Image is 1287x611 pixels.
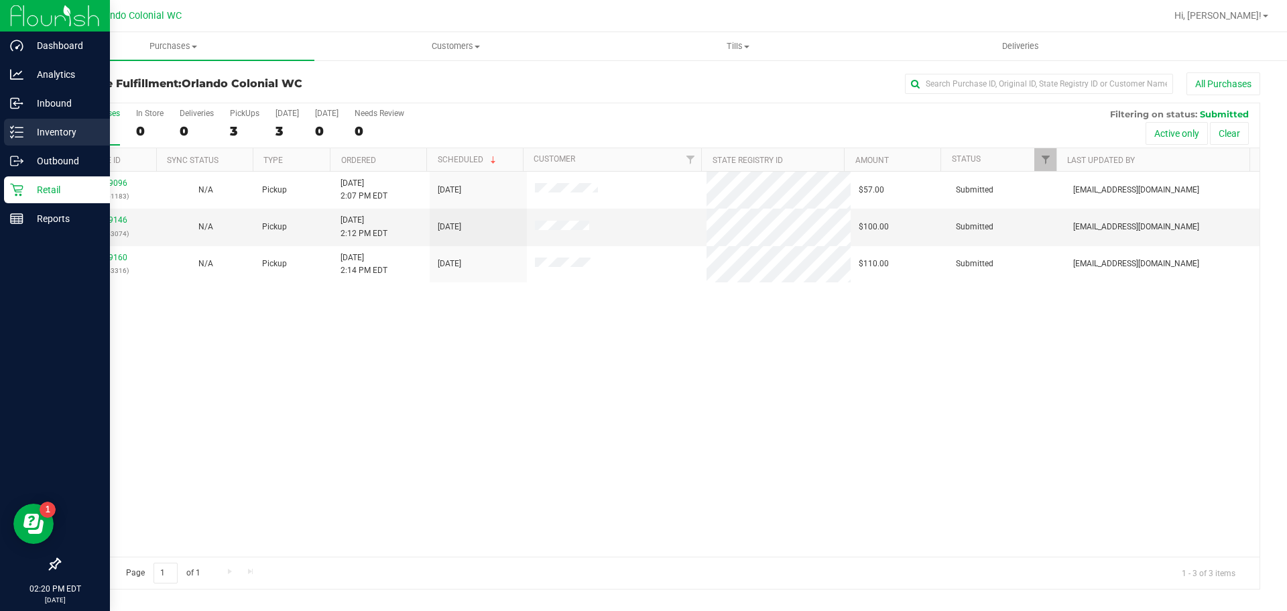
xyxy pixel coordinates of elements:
div: Needs Review [355,109,404,118]
span: $110.00 [859,258,889,270]
span: Submitted [956,184,993,197]
a: 11989146 [90,215,127,225]
div: 0 [136,123,164,139]
a: Filter [1034,148,1056,171]
button: N/A [198,184,213,197]
span: Orlando Colonial WC [182,77,302,90]
inline-svg: Analytics [10,68,23,81]
button: Clear [1210,122,1249,145]
p: Analytics [23,66,104,82]
span: [EMAIL_ADDRESS][DOMAIN_NAME] [1073,258,1199,270]
button: N/A [198,258,213,270]
a: State Registry ID [713,156,783,165]
a: Amount [855,156,889,165]
input: Search Purchase ID, Original ID, State Registry ID or Customer Name... [905,74,1173,94]
a: 11989160 [90,253,127,262]
p: Dashboard [23,38,104,54]
p: Inventory [23,124,104,140]
span: Page of 1 [115,563,211,584]
span: Pickup [262,258,287,270]
div: 3 [230,123,259,139]
span: [DATE] [438,184,461,197]
inline-svg: Inbound [10,97,23,110]
iframe: Resource center unread badge [40,502,56,518]
div: In Store [136,109,164,118]
span: 1 - 3 of 3 items [1171,563,1246,583]
p: Retail [23,182,104,198]
a: Deliveries [879,32,1162,60]
span: Not Applicable [198,259,213,268]
span: Not Applicable [198,222,213,231]
span: Purchases [32,40,314,52]
span: [DATE] [438,258,461,270]
a: Filter [679,148,701,171]
div: [DATE] [315,109,339,118]
a: Purchases [32,32,314,60]
span: Deliveries [984,40,1057,52]
span: Orlando Colonial WC [92,10,182,21]
div: 3 [275,123,299,139]
inline-svg: Retail [10,183,23,197]
p: Inbound [23,95,104,111]
a: Tills [597,32,879,60]
p: Reports [23,211,104,227]
span: [EMAIL_ADDRESS][DOMAIN_NAME] [1073,221,1199,233]
h3: Purchase Fulfillment: [59,78,459,90]
div: 0 [315,123,339,139]
span: Tills [597,40,878,52]
span: [DATE] 2:07 PM EDT [341,177,387,203]
div: 0 [180,123,214,139]
iframe: Resource center [13,504,54,544]
span: Hi, [PERSON_NAME]! [1174,10,1262,21]
a: Status [952,154,981,164]
span: Pickup [262,221,287,233]
span: $100.00 [859,221,889,233]
span: Submitted [956,258,993,270]
button: Active only [1146,122,1208,145]
a: 11989096 [90,178,127,188]
inline-svg: Outbound [10,154,23,168]
input: 1 [154,563,178,584]
a: Ordered [341,156,376,165]
span: Submitted [956,221,993,233]
a: Sync Status [167,156,219,165]
span: Customers [315,40,596,52]
button: All Purchases [1186,72,1260,95]
p: 02:20 PM EDT [6,583,104,595]
a: Scheduled [438,155,499,164]
span: $57.00 [859,184,884,197]
a: Type [263,156,283,165]
p: [DATE] [6,595,104,605]
p: Outbound [23,153,104,169]
inline-svg: Inventory [10,125,23,139]
a: Customer [534,154,575,164]
span: [DATE] [438,221,461,233]
a: Customers [314,32,597,60]
span: [EMAIL_ADDRESS][DOMAIN_NAME] [1073,184,1199,197]
span: [DATE] 2:12 PM EDT [341,214,387,239]
span: Not Applicable [198,185,213,195]
span: [DATE] 2:14 PM EDT [341,252,387,277]
button: N/A [198,221,213,233]
span: Filtering on status: [1110,109,1197,119]
div: Deliveries [180,109,214,118]
span: Submitted [1200,109,1249,119]
div: [DATE] [275,109,299,118]
div: PickUps [230,109,259,118]
inline-svg: Dashboard [10,39,23,52]
inline-svg: Reports [10,212,23,225]
div: 0 [355,123,404,139]
a: Last Updated By [1067,156,1135,165]
span: Pickup [262,184,287,197]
